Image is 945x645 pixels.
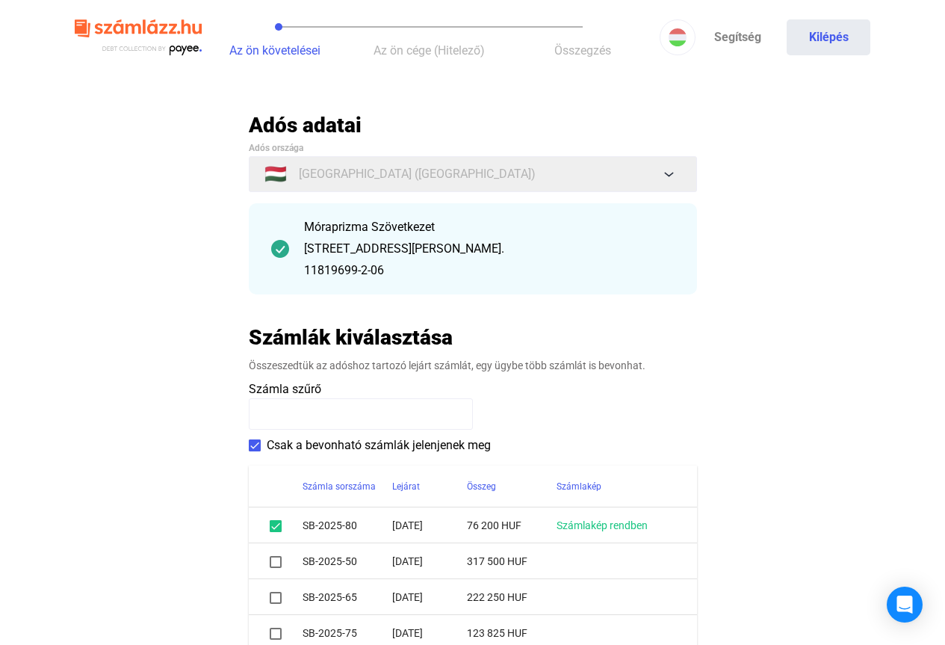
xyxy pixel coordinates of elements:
td: SB-2025-80 [303,507,392,543]
div: Számlakép [557,478,679,496]
td: [DATE] [392,543,467,579]
td: [DATE] [392,507,467,543]
a: Számlakép rendben [557,519,648,531]
span: Adós országa [249,143,303,153]
div: 11819699-2-06 [304,262,675,280]
span: Összegzés [554,43,611,58]
button: 🇭🇺[GEOGRAPHIC_DATA] ([GEOGRAPHIC_DATA]) [249,156,697,192]
div: Lejárat [392,478,420,496]
img: szamlazzhu-logo [75,13,202,62]
a: Segítség [695,19,779,55]
span: Az ön követelései [229,43,320,58]
button: HU [660,19,695,55]
img: checkmark-darker-green-circle [271,240,289,258]
td: SB-2025-50 [303,543,392,579]
img: HU [669,28,687,46]
span: Számla szűrő [249,382,321,396]
h2: Számlák kiválasztása [249,324,453,351]
div: Összeg [467,478,557,496]
div: Összeszedtük az adóshoz tartozó lejárt számlát, egy ügybe több számlát is bevonhat. [249,358,697,373]
td: 222 250 HUF [467,579,557,615]
div: Móraprizma Szövetkezet [304,218,675,236]
h2: Adós adatai [249,112,697,138]
span: Az ön cége (Hitelező) [374,43,485,58]
div: Open Intercom Messenger [887,587,923,623]
span: [GEOGRAPHIC_DATA] ([GEOGRAPHIC_DATA]) [299,165,536,183]
div: Számla sorszáma [303,478,392,496]
div: [STREET_ADDRESS][PERSON_NAME]. [304,240,675,258]
td: 317 500 HUF [467,543,557,579]
td: 76 200 HUF [467,507,557,543]
td: [DATE] [392,579,467,615]
span: Csak a bevonható számlák jelenjenek meg [267,436,491,454]
button: Kilépés [787,19,870,55]
div: Számlakép [557,478,601,496]
div: Számla sorszáma [303,478,376,496]
div: Lejárat [392,478,467,496]
div: Összeg [467,478,496,496]
span: 🇭🇺 [264,165,287,183]
td: SB-2025-65 [303,579,392,615]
